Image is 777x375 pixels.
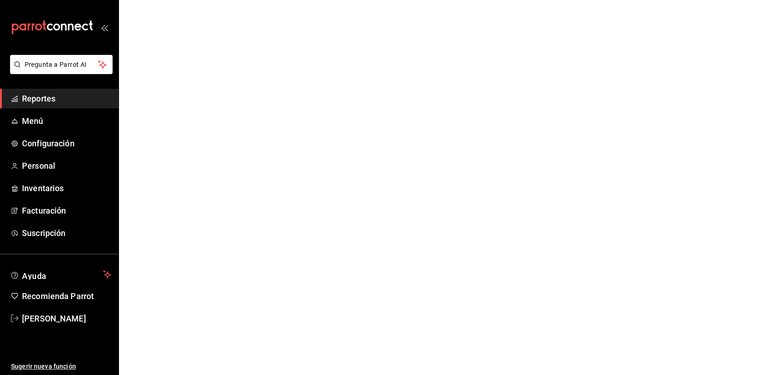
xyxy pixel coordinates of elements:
a: Pregunta a Parrot AI [6,66,113,76]
span: [PERSON_NAME] [22,312,111,325]
span: Inventarios [22,182,111,194]
span: Configuración [22,137,111,150]
span: Suscripción [22,227,111,239]
span: Reportes [22,92,111,105]
span: Menú [22,115,111,127]
span: Ayuda [22,269,99,280]
button: open_drawer_menu [101,24,108,31]
span: Facturación [22,204,111,217]
button: Pregunta a Parrot AI [10,55,113,74]
span: Sugerir nueva función [11,362,111,371]
span: Personal [22,160,111,172]
span: Pregunta a Parrot AI [25,60,98,70]
span: Recomienda Parrot [22,290,111,302]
